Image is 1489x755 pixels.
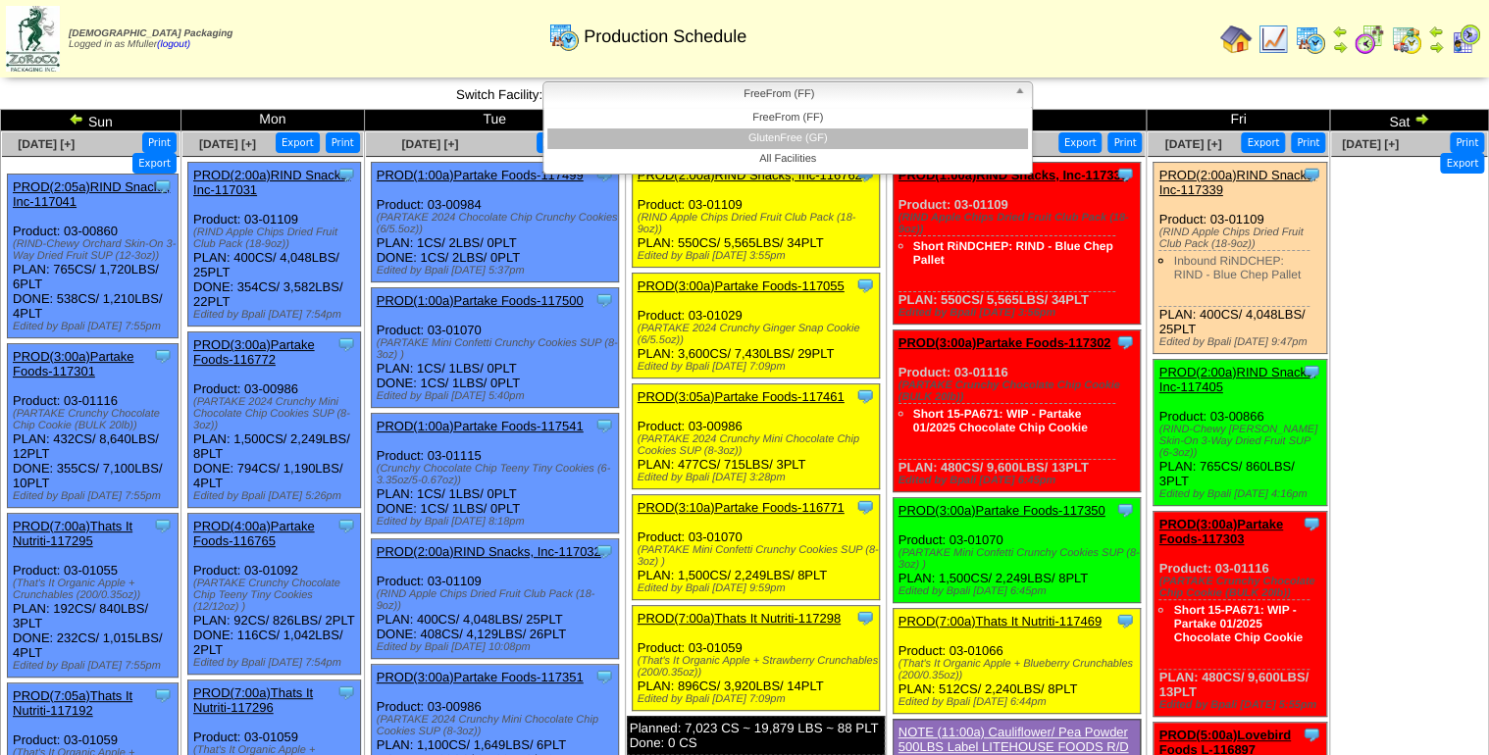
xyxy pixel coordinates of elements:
img: Tooltip [336,165,356,184]
div: Product: 03-01059 PLAN: 896CS / 3,920LBS / 14PLT [632,606,879,711]
div: Product: 03-01070 PLAN: 1,500CS / 2,249LBS / 8PLT [632,495,879,600]
button: Export [537,132,581,153]
img: Tooltip [153,346,173,366]
a: PROD(7:00a)Thats It Nutriti-117295 [13,519,132,548]
span: [DATE] [+] [18,137,75,151]
img: Tooltip [1302,165,1321,184]
div: Edited by Bpali [DATE] 7:55pm [13,490,178,502]
a: Inbound RiNDCHEP: RIND - Blue Chep Pallet [1173,254,1300,281]
div: Edited by Bpali [DATE] 9:47pm [1158,336,1325,348]
div: (RIND Apple Chips Dried Fruit Club Pack (18-9oz)) [899,212,1140,235]
div: Edited by Bpali [DATE] 3:28pm [638,472,879,483]
div: Product: 03-00986 PLAN: 477CS / 715LBS / 3PLT [632,384,879,489]
img: arrowright.gif [1428,39,1444,55]
div: Edited by Bpali [DATE] 7:55pm [13,321,178,332]
button: Export [1058,132,1103,153]
img: Tooltip [1115,500,1135,520]
div: (That's It Organic Apple + Blueberry Crunchables (200/0.35oz)) [899,658,1140,681]
a: PROD(3:00a)Partake Foods-116772 [193,337,315,367]
div: Product: 03-00986 PLAN: 1,500CS / 2,249LBS / 8PLT DONE: 794CS / 1,190LBS / 4PLT [187,332,360,508]
button: Export [1440,153,1484,174]
div: Product: 03-01092 PLAN: 92CS / 826LBS / 2PLT DONE: 116CS / 1,042LBS / 2PLT [187,514,360,675]
div: (RIND-Chewy [PERSON_NAME] Skin-On 3-Way Dried Fruit SUP (6-3oz)) [1158,424,1325,459]
a: PROD(2:00a)RIND Snacks, Inc-117405 [1158,365,1315,394]
div: Product: 03-01109 PLAN: 400CS / 4,048LBS / 25PLT [1154,163,1326,354]
a: Short 15-PA671: WIP - Partake 01/2025 Chocolate Chip Cookie [913,407,1088,434]
td: Fri [1147,110,1330,131]
div: (RIND Apple Chips Dried Fruit Club Pack (18-9oz)) [193,226,360,250]
div: Edited by Bpali [DATE] 7:54pm [193,657,360,669]
div: Edited by Bpali [DATE] 7:54pm [193,309,360,321]
a: [DATE] [+] [199,137,256,151]
img: Tooltip [1302,362,1321,381]
img: zoroco-logo-small.webp [6,6,60,72]
img: home.gif [1220,24,1252,55]
div: (PARTAKE 2024 Crunchy Mini Chocolate Chip Cookies SUP (8-3oz)) [377,714,618,737]
a: PROD(2:00a)RIND Snacks, Inc-117032 [377,544,601,559]
a: PROD(4:00a)Partake Foods-116765 [193,519,315,548]
div: Product: 03-00866 PLAN: 765CS / 860LBS / 3PLT [1154,360,1326,506]
a: PROD(3:00a)Partake Foods-117302 [899,335,1111,350]
img: Tooltip [153,685,173,705]
a: PROD(2:00a)RIND Snacks, Inc-117339 [1158,168,1315,197]
button: Print [1450,132,1484,153]
button: Export [276,132,320,153]
img: Tooltip [855,608,875,628]
img: Tooltip [594,541,614,561]
img: arrowleft.gif [1332,24,1348,39]
div: (PARTAKE Crunchy Chocolate Chip Teeny Tiny Cookies (12/12oz) ) [193,578,360,613]
div: Product: 03-01055 PLAN: 192CS / 840LBS / 3PLT DONE: 232CS / 1,015LBS / 4PLT [8,514,179,678]
div: Edited by Bpali [DATE] 7:55pm [13,660,178,672]
img: calendarcustomer.gif [1450,24,1481,55]
div: Product: 03-01066 PLAN: 512CS / 2,240LBS / 8PLT [893,609,1140,714]
a: PROD(2:00a)RIND Snacks, Inc-116762 [638,168,862,182]
div: Product: 03-00984 PLAN: 1CS / 2LBS / 0PLT DONE: 1CS / 2LBS / 0PLT [371,163,618,282]
a: Short RiNDCHEP: RIND - Blue Chep Pallet [913,239,1113,267]
img: Tooltip [594,416,614,435]
td: Sun [1,110,181,131]
div: Edited by Bpali [DATE] 3:55pm [638,250,879,262]
img: Tooltip [153,176,173,196]
div: (That's It Organic Apple + Crunchables (200/0.35oz)) [13,578,178,601]
a: PROD(1:00a)RIND Snacks, Inc-117338 [899,168,1128,182]
div: (PARTAKE 2024 Crunchy Mini Chocolate Chip Cookies SUP (8-3oz)) [193,396,360,431]
div: Edited by Bpali [DATE] 7:09pm [638,361,879,373]
button: Print [326,132,360,153]
img: Tooltip [336,516,356,535]
img: Tooltip [855,276,875,295]
div: Edited by Bpali [DATE] 5:26pm [193,490,360,502]
img: arrowleft.gif [1428,24,1444,39]
a: [DATE] [+] [401,137,458,151]
img: calendarinout.gif [1391,24,1422,55]
div: (Crunchy Chocolate Chip Teeny Tiny Cookies (6-3.35oz/5-0.67oz)) [377,463,618,486]
img: arrowleft.gif [69,111,84,126]
div: Edited by Bpali [DATE] 6:45pm [899,585,1140,597]
img: Tooltip [594,667,614,686]
div: (That's It Organic Apple + Strawberry Crunchables (200/0.35oz)) [638,655,879,679]
a: PROD(3:00a)Partake Foods-117350 [899,503,1105,518]
a: Short 15-PA671: WIP - Partake 01/2025 Chocolate Chip Cookie [1173,603,1302,644]
a: PROD(7:00a)Thats It Nutriti-117298 [638,611,841,626]
a: PROD(1:00a)Partake Foods-117541 [377,419,584,433]
div: Product: 03-00860 PLAN: 765CS / 1,720LBS / 6PLT DONE: 538CS / 1,210LBS / 4PLT [8,175,179,338]
span: Production Schedule [584,26,746,47]
div: (PARTAKE Mini Confetti Crunchy Cookies SUP (8‐3oz) ) [377,337,618,361]
div: Edited by Bpali [DATE] 6:44pm [899,696,1140,708]
button: Print [1291,132,1325,153]
img: calendarprod.gif [548,21,580,52]
a: PROD(3:05a)Partake Foods-117461 [638,389,845,404]
div: Product: 03-01029 PLAN: 3,600CS / 7,430LBS / 29PLT [632,274,879,378]
div: Planned: 7,023 CS ~ 19,879 LBS ~ 88 PLT Done: 0 CS [627,716,885,755]
span: FreeFrom (FF) [551,82,1006,106]
div: (RIND Apple Chips Dried Fruit Club Pack (18-9oz)) [638,212,879,235]
div: (PARTAKE 2024 Crunchy Ginger Snap Cookie (6/5.5oz)) [638,323,879,346]
a: (logout) [157,39,190,50]
div: (PARTAKE 2024 Crunchy Mini Chocolate Chip Cookies SUP (8-3oz)) [638,433,879,457]
li: FreeFrom (FF) [547,108,1028,128]
div: (PARTAKE Mini Confetti Crunchy Cookies SUP (8‐3oz) ) [638,544,879,568]
img: arrowright.gif [1332,39,1348,55]
div: Product: 03-01109 PLAN: 550CS / 5,565LBS / 34PLT [893,163,1140,325]
a: [DATE] [+] [1164,137,1221,151]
